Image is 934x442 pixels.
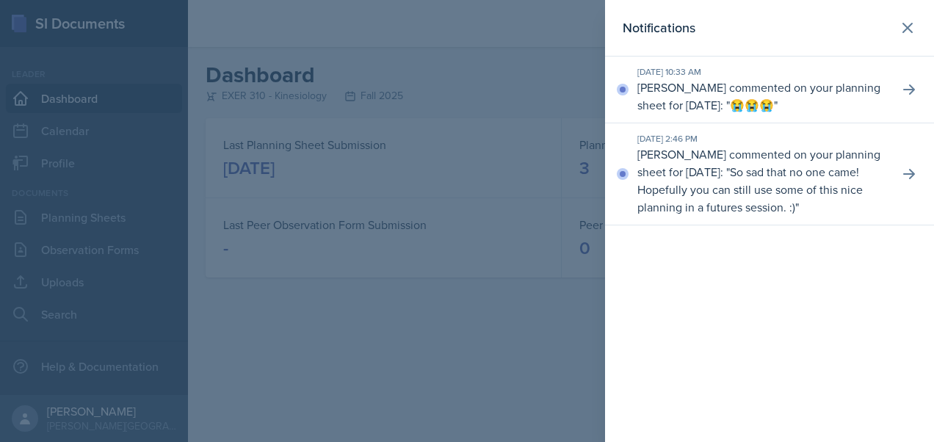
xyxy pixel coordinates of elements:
p: 😭😭😭 [730,97,774,113]
p: So sad that no one came! Hopefully you can still use some of this nice planning in a futures sess... [637,164,863,215]
div: [DATE] 10:33 AM [637,65,887,79]
p: [PERSON_NAME] commented on your planning sheet for [DATE]: " " [637,79,887,114]
p: [PERSON_NAME] commented on your planning sheet for [DATE]: " " [637,145,887,216]
h2: Notifications [623,18,695,38]
div: [DATE] 2:46 PM [637,132,887,145]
